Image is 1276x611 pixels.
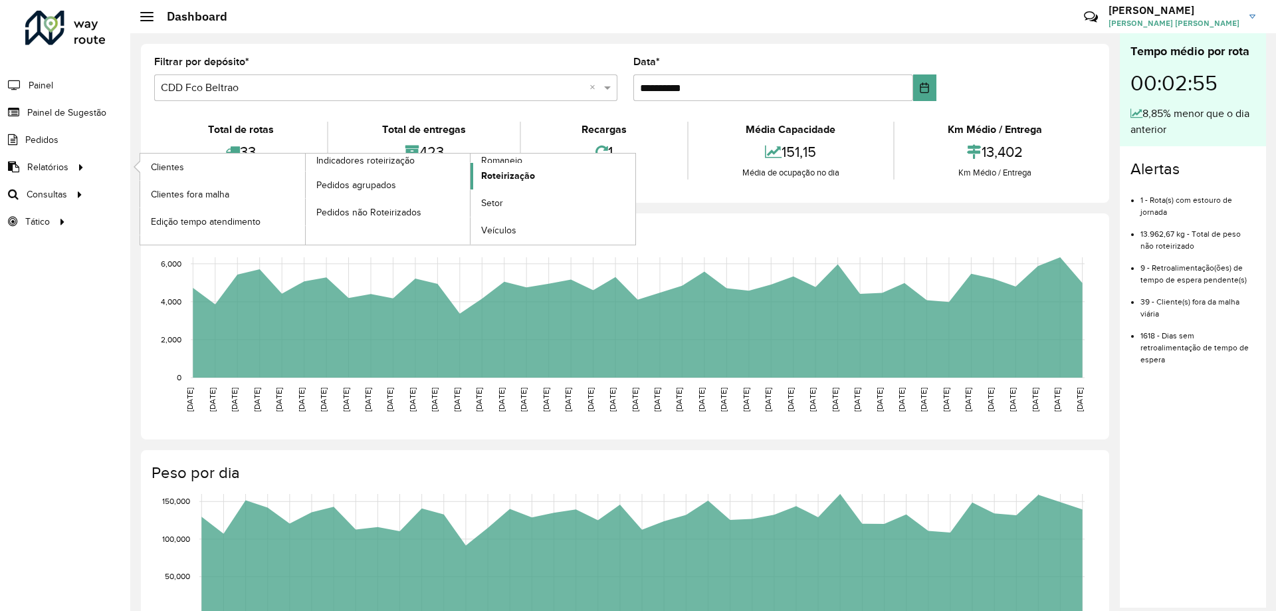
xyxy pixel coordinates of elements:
a: Pedidos não Roteirizados [306,199,471,225]
text: [DATE] [208,388,217,412]
text: [DATE] [808,388,817,412]
text: [DATE] [1031,388,1039,412]
text: [DATE] [497,388,506,412]
text: [DATE] [719,388,728,412]
div: 151,15 [692,138,889,166]
text: [DATE] [853,388,861,412]
text: [DATE] [274,388,283,412]
div: Tempo médio por rota [1130,43,1255,61]
text: [DATE] [297,388,306,412]
text: [DATE] [964,388,972,412]
li: 39 - Cliente(s) fora da malha viária [1140,286,1255,320]
text: [DATE] [185,388,194,412]
div: Recargas [524,122,684,138]
text: [DATE] [564,388,572,412]
h4: Peso por dia [152,463,1096,483]
text: [DATE] [1075,388,1084,412]
a: Clientes fora malha [140,181,305,207]
h4: Alertas [1130,160,1255,179]
text: [DATE] [742,388,750,412]
a: Romaneio [306,154,636,245]
h3: [PERSON_NAME] [1109,4,1239,17]
text: [DATE] [1053,388,1061,412]
div: 423 [332,138,516,166]
text: 150,000 [162,497,190,505]
text: [DATE] [697,388,706,412]
div: 33 [158,138,324,166]
text: [DATE] [675,388,683,412]
text: [DATE] [831,388,839,412]
span: Tático [25,215,50,229]
div: Média de ocupação no dia [692,166,889,180]
label: Filtrar por depósito [154,54,249,70]
text: [DATE] [385,388,394,412]
text: 0 [177,373,181,382]
text: [DATE] [608,388,617,412]
li: 9 - Retroalimentação(ões) de tempo de espera pendente(s) [1140,252,1255,286]
text: [DATE] [586,388,595,412]
li: 13.962,67 kg - Total de peso não roteirizado [1140,218,1255,252]
text: [DATE] [875,388,884,412]
a: Pedidos agrupados [306,172,471,198]
text: [DATE] [542,388,550,412]
span: Pedidos agrupados [316,178,396,192]
text: [DATE] [519,388,528,412]
span: Painel [29,78,53,92]
a: Contato Rápido [1077,3,1105,31]
text: [DATE] [364,388,372,412]
a: Veículos [471,217,635,244]
div: Km Médio / Entrega [898,122,1093,138]
div: 1 [524,138,684,166]
text: 2,000 [161,335,181,344]
text: 100,000 [162,535,190,543]
span: Roteirização [481,169,535,183]
a: Roteirização [471,163,635,189]
button: Choose Date [913,74,936,101]
text: 50,000 [165,572,190,581]
text: [DATE] [253,388,261,412]
div: Total de entregas [332,122,516,138]
span: [PERSON_NAME] [PERSON_NAME] [1109,17,1239,29]
li: 1618 - Dias sem retroalimentação de tempo de espera [1140,320,1255,366]
span: Consultas [27,187,67,201]
span: Romaneio [481,154,522,168]
a: Setor [471,190,635,217]
a: Clientes [140,154,305,180]
text: [DATE] [897,388,906,412]
li: 1 - Rota(s) com estouro de jornada [1140,184,1255,218]
span: Relatórios [27,160,68,174]
span: Clear all [589,80,601,96]
text: [DATE] [942,388,950,412]
text: [DATE] [342,388,350,412]
span: Indicadores roteirização [316,154,415,168]
label: Data [633,54,660,70]
h2: Dashboard [154,9,227,24]
text: [DATE] [1008,388,1017,412]
text: 6,000 [161,259,181,268]
text: [DATE] [786,388,795,412]
span: Clientes fora malha [151,187,229,201]
text: [DATE] [475,388,483,412]
span: Veículos [481,223,516,237]
text: [DATE] [653,388,661,412]
a: Indicadores roteirização [140,154,471,245]
a: Edição tempo atendimento [140,208,305,235]
span: Setor [481,196,503,210]
div: Km Médio / Entrega [898,166,1093,180]
text: [DATE] [919,388,928,412]
text: [DATE] [986,388,995,412]
text: 4,000 [161,297,181,306]
div: 8,85% menor que o dia anterior [1130,106,1255,138]
div: Total de rotas [158,122,324,138]
text: [DATE] [319,388,328,412]
text: [DATE] [230,388,239,412]
span: Pedidos [25,133,58,147]
span: Painel de Sugestão [27,106,106,120]
div: 13,402 [898,138,1093,166]
text: [DATE] [631,388,639,412]
span: Edição tempo atendimento [151,215,261,229]
text: [DATE] [430,388,439,412]
text: [DATE] [764,388,772,412]
span: Clientes [151,160,184,174]
text: [DATE] [408,388,417,412]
